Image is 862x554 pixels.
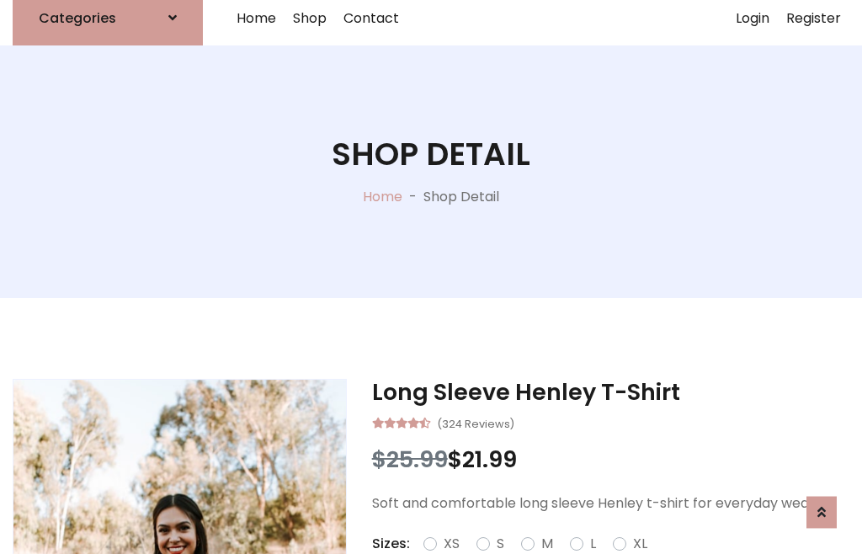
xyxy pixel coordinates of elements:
[372,534,410,554] p: Sizes:
[372,493,849,514] p: Soft and comfortable long sleeve Henley t-shirt for everyday wear.
[372,379,849,406] h3: Long Sleeve Henley T-Shirt
[332,136,530,173] h1: Shop Detail
[497,534,504,554] label: S
[462,444,517,475] span: 21.99
[39,10,116,26] h6: Categories
[437,413,514,433] small: (324 Reviews)
[633,534,647,554] label: XL
[444,534,460,554] label: XS
[372,446,849,473] h3: $
[541,534,553,554] label: M
[363,187,402,206] a: Home
[372,444,448,475] span: $25.99
[423,187,499,207] p: Shop Detail
[590,534,596,554] label: L
[402,187,423,207] p: -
